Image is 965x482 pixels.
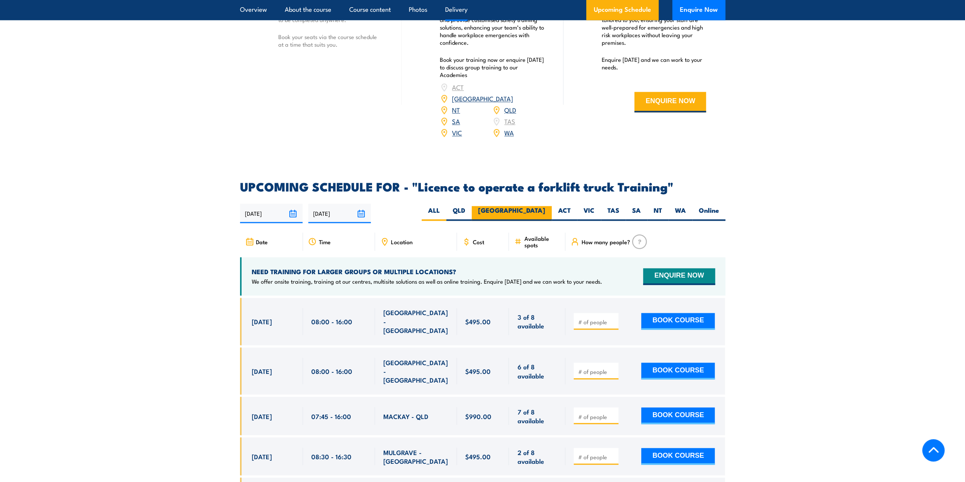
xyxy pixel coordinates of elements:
[252,317,272,326] span: [DATE]
[668,206,692,221] label: WA
[391,239,413,245] span: Location
[383,411,428,420] span: MACKAY - QLD
[311,411,351,420] span: 07:45 - 16:00
[452,128,462,137] a: VIC
[446,206,472,221] label: QLD
[643,268,715,285] button: ENQUIRE NOW
[641,448,715,465] button: BOOK COURSE
[252,366,272,375] span: [DATE]
[452,94,513,103] a: [GEOGRAPHIC_DATA]
[504,105,516,114] a: QLD
[581,239,630,245] span: How many people?
[452,116,460,126] a: SA
[692,206,725,221] label: Online
[422,206,446,221] label: ALL
[641,313,715,330] button: BOOK COURSE
[308,204,371,223] input: To date
[601,206,626,221] label: TAS
[240,181,725,192] h2: UPCOMING SCHEDULE FOR - "Licence to operate a forklift truck Training"
[465,366,491,375] span: $495.00
[524,235,560,248] span: Available spots
[504,128,514,137] a: WA
[647,206,668,221] label: NT
[311,452,351,460] span: 08:30 - 16:30
[240,204,303,223] input: From date
[311,366,352,375] span: 08:00 - 16:00
[440,8,544,46] p: Our Academies are located nationally and provide customised safety training solutions, enhancing ...
[440,56,544,79] p: Book your training now or enquire [DATE] to discuss group training to our Academies
[383,447,449,465] span: MULGRAVE - [GEOGRAPHIC_DATA]
[473,239,484,245] span: Cost
[465,452,491,460] span: $495.00
[252,411,272,420] span: [DATE]
[252,452,272,460] span: [DATE]
[552,206,577,221] label: ACT
[319,239,331,245] span: Time
[641,407,715,424] button: BOOK COURSE
[641,363,715,379] button: BOOK COURSE
[256,239,268,245] span: Date
[578,453,616,460] input: # of people
[383,308,449,334] span: [GEOGRAPHIC_DATA] - [GEOGRAPHIC_DATA]
[626,206,647,221] label: SA
[577,206,601,221] label: VIC
[578,413,616,420] input: # of people
[602,8,706,46] p: We offer convenient nationwide training tailored to you, ensuring your staff are well-prepared fo...
[634,92,706,112] button: ENQUIRE NOW
[578,318,616,326] input: # of people
[452,105,460,114] a: NT
[517,362,557,380] span: 6 of 8 available
[311,317,352,326] span: 08:00 - 16:00
[578,367,616,375] input: # of people
[517,407,557,425] span: 7 of 8 available
[517,447,557,465] span: 2 of 8 available
[252,267,602,276] h4: NEED TRAINING FOR LARGER GROUPS OR MULTIPLE LOCATIONS?
[472,206,552,221] label: [GEOGRAPHIC_DATA]
[383,358,449,384] span: [GEOGRAPHIC_DATA] - [GEOGRAPHIC_DATA]
[517,312,557,330] span: 3 of 8 available
[278,33,383,48] p: Book your seats via the course schedule at a time that suits you.
[602,56,706,71] p: Enquire [DATE] and we can work to your needs.
[465,411,491,420] span: $990.00
[252,278,602,285] p: We offer onsite training, training at our centres, multisite solutions as well as online training...
[465,317,491,326] span: $495.00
